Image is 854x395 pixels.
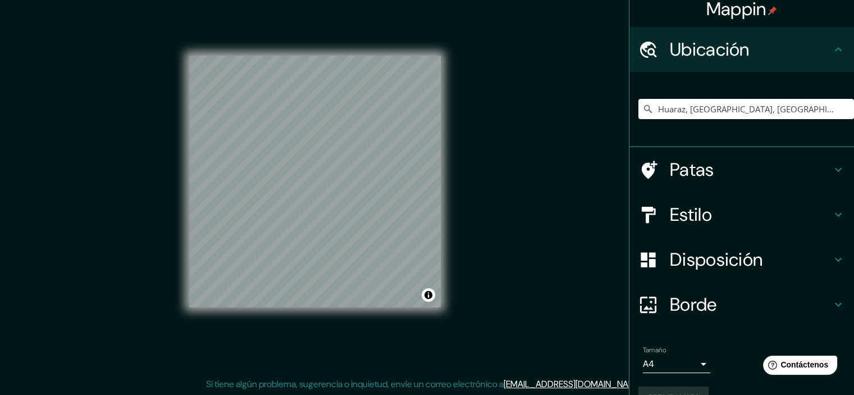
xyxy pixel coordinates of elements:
a: [EMAIL_ADDRESS][DOMAIN_NAME] [504,378,642,390]
font: Ubicación [670,38,750,61]
div: A4 [643,355,710,373]
input: Elige tu ciudad o zona [638,99,854,119]
div: Disposición [629,237,854,282]
button: Activar o desactivar atribución [422,288,435,302]
font: A4 [643,358,654,370]
font: Borde [670,293,717,316]
iframe: Lanzador de widgets de ayuda [754,351,842,383]
font: Disposición [670,248,762,271]
img: pin-icon.png [768,6,777,15]
font: Tamaño [643,346,666,355]
div: Patas [629,147,854,192]
font: Estilo [670,203,712,226]
div: Borde [629,282,854,327]
div: Ubicación [629,27,854,72]
canvas: Mapa [189,56,441,307]
font: Patas [670,158,714,181]
div: Estilo [629,192,854,237]
font: Si tiene algún problema, sugerencia o inquietud, envíe un correo electrónico a [206,378,504,390]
